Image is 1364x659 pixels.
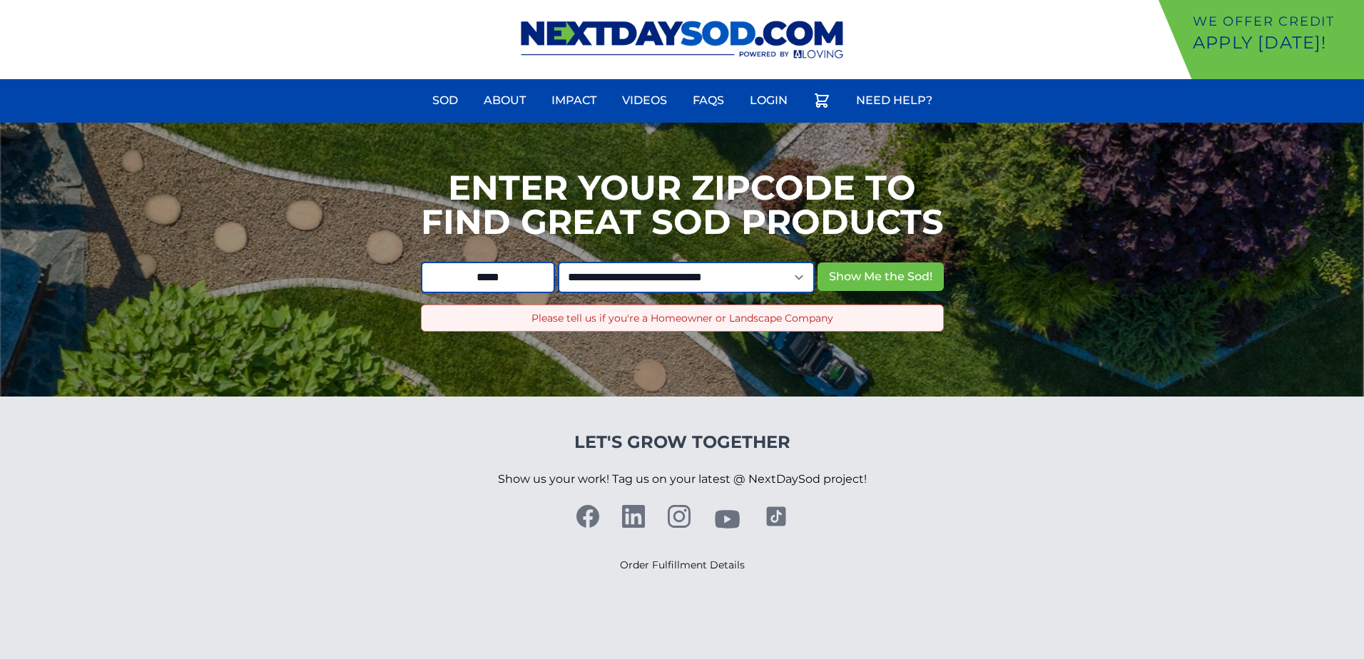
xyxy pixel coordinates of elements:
[498,454,867,505] p: Show us your work! Tag us on your latest @ NextDaySod project!
[543,83,605,118] a: Impact
[421,170,944,239] h1: Enter your Zipcode to Find Great Sod Products
[620,558,745,571] a: Order Fulfillment Details
[475,83,534,118] a: About
[818,262,944,291] button: Show Me the Sod!
[1193,11,1358,31] p: We offer Credit
[433,311,932,325] p: Please tell us if you're a Homeowner or Landscape Company
[741,83,796,118] a: Login
[684,83,733,118] a: FAQs
[848,83,941,118] a: Need Help?
[498,431,867,454] h4: Let's Grow Together
[1193,31,1358,54] p: Apply [DATE]!
[424,83,467,118] a: Sod
[614,83,676,118] a: Videos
